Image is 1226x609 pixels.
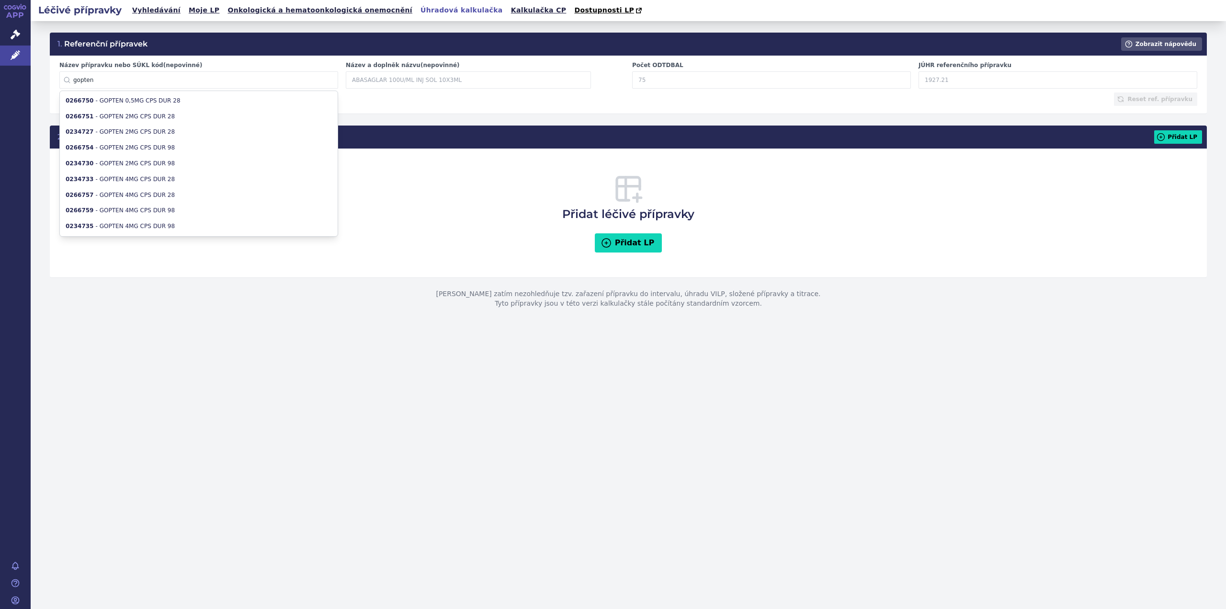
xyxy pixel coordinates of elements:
li: GOPTEN 4MG CPS DUR 28 [60,187,338,203]
li: GOPTEN 2MG CPS DUR 98 [60,140,338,156]
label: Počet ODTDBAL [632,61,911,69]
h3: Přidat léčivé přípravky [57,132,155,142]
a: Vyhledávání [129,4,183,17]
strong: 0266757 [66,191,93,199]
span: - [93,191,99,199]
p: [PERSON_NAME] zatím nezohledňuje tzv. zařazení přípravku do intervalu, úhradu VILP, složené přípr... [50,278,1207,320]
a: Úhradová kalkulačka [418,4,506,17]
span: Dostupnosti LP [574,6,634,14]
span: - [93,97,99,105]
a: Moje LP [186,4,222,17]
span: - [93,222,99,230]
span: 1. [57,39,62,48]
span: (nepovinné) [163,62,203,69]
button: Zobrazit nápovědu [1121,37,1202,51]
input: 1927.21 [919,71,1197,89]
li: GOPTEN 0,5MG CPS DUR 28 [60,93,338,109]
span: - [93,175,99,184]
label: JÚHR referenčního přípravku [919,61,1197,69]
h2: Léčivé přípravky [31,3,129,17]
input: 75 [632,71,911,89]
label: Název a doplněk názvu [346,61,624,69]
input: ABASAGLAR nebo 0210171 [59,71,338,89]
button: Přidat LP [595,233,662,253]
a: Dostupnosti LP [571,4,647,17]
strong: 0234730 [66,160,93,168]
span: 2. [57,132,64,141]
span: (nepovinné) [420,62,460,69]
strong: 0234727 [66,128,93,136]
strong: 0234735 [66,222,93,230]
h3: Přidat léčivé přípravky [562,173,694,222]
span: - [93,207,99,215]
strong: 0266750 [66,97,93,105]
li: GOPTEN 4MG CPS DUR 28 [60,172,338,187]
li: GOPTEN 4MG CPS DUR 98 [60,218,338,234]
strong: 0266759 [66,207,93,215]
li: GOPTEN 2MG CPS DUR 28 [60,109,338,125]
span: - [93,144,99,152]
a: Onkologická a hematoonkologická onemocnění [225,4,415,17]
label: Název přípravku nebo SÚKL kód [59,61,338,69]
li: GOPTEN 2MG CPS DUR 28 [60,124,338,140]
span: - [93,128,99,136]
span: - [93,160,99,168]
h3: Referenční přípravek [57,39,148,49]
strong: 0234733 [66,175,93,184]
strong: 0266754 [66,144,93,152]
li: GOPTEN 4MG CPS DUR 98 [60,203,338,218]
strong: 0266751 [66,113,93,121]
span: - [93,113,99,121]
li: GOPTEN 2MG CPS DUR 98 [60,156,338,172]
input: ABASAGLAR 100U/ML INJ SOL 10X3ML [346,71,591,89]
a: Kalkulačka CP [508,4,569,17]
button: Přidat LP [1154,130,1202,144]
